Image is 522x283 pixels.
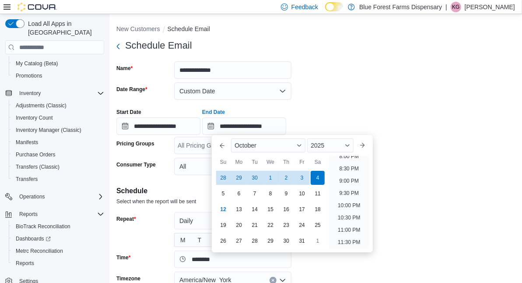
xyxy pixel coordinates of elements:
[336,176,363,186] li: 9:00 PM
[16,191,49,202] button: Operations
[248,187,262,201] div: day-7
[116,65,133,72] label: Name
[16,260,34,267] span: Reports
[9,99,108,112] button: Adjustments (Classic)
[279,155,293,169] div: Th
[116,86,147,93] label: Date Range
[12,174,41,184] a: Transfers
[295,155,309,169] div: Fr
[12,113,56,123] a: Inventory Count
[16,223,70,230] span: BioTrack Reconciliation
[291,3,318,11] span: Feedback
[232,234,246,248] div: day-27
[116,109,141,116] label: Start Date
[279,234,293,248] div: day-30
[311,187,325,201] div: day-11
[16,176,38,183] span: Transfers
[336,163,363,174] li: 8:30 PM
[307,138,353,152] div: Button. Open the year selector. 2025 is currently selected.
[202,109,225,116] label: End Date
[216,202,230,216] div: day-12
[9,136,108,149] button: Manifests
[16,88,44,99] button: Inventory
[311,142,324,149] span: 2025
[116,186,515,196] h4: Schedule
[174,158,291,175] button: All
[216,187,230,201] div: day-5
[263,218,277,232] div: day-22
[12,125,85,135] a: Inventory Manager (Classic)
[232,218,246,232] div: day-20
[198,233,202,247] span: T
[9,124,108,136] button: Inventory Manager (Classic)
[295,171,309,185] div: day-3
[12,149,59,160] a: Purchase Orders
[12,71,104,81] span: Promotions
[18,3,57,11] img: Cova
[263,155,277,169] div: We
[311,218,325,232] div: day-25
[263,171,277,185] div: day-1
[9,173,108,185] button: Transfers
[12,100,70,111] a: Adjustments (Classic)
[19,211,38,218] span: Reports
[12,246,104,256] span: Metrc Reconciliation
[16,191,104,202] span: Operations
[325,11,326,12] span: Dark Mode
[16,72,42,79] span: Promotions
[12,100,104,111] span: Adjustments (Classic)
[12,162,63,172] a: Transfers (Classic)
[16,139,38,146] span: Manifests
[9,220,108,233] button: BioTrack Reconciliation
[248,202,262,216] div: day-14
[9,57,108,70] button: My Catalog (Beta)
[202,117,286,135] input: Press the down key to enter a popover containing a calendar. Press the escape key to close the po...
[9,161,108,173] button: Transfers (Classic)
[174,251,291,268] input: Press the down key to open a popover containing a calendar.
[9,245,108,257] button: Metrc Reconciliation
[279,218,293,232] div: day-23
[116,25,515,35] nav: An example of EuiBreadcrumbs
[295,187,309,201] div: day-10
[16,248,63,255] span: Metrc Reconciliation
[334,225,364,235] li: 11:00 PM
[231,138,305,152] div: Button. Open the month selector. October is currently selected.
[9,149,108,161] button: Purchase Orders
[16,209,104,219] span: Reports
[116,161,156,168] label: Consumer Type
[279,202,293,216] div: day-16
[116,117,200,135] input: Press the down key to open a popover containing a calendar.
[116,275,140,282] label: Timezone
[16,235,51,242] span: Dashboards
[248,218,262,232] div: day-21
[216,155,230,169] div: Su
[216,171,230,185] div: day-28
[116,254,130,261] label: Time
[355,138,369,152] button: Next month
[311,155,325,169] div: Sa
[311,171,325,185] div: day-4
[12,137,42,148] a: Manifests
[215,170,326,249] div: October, 2025
[12,174,104,184] span: Transfers
[175,233,191,247] button: M
[336,151,363,162] li: 8:00 PM
[465,2,515,12] p: [PERSON_NAME]
[12,258,104,269] span: Reports
[451,2,461,12] div: Kevin Gonzalez
[12,137,104,148] span: Manifests
[311,202,325,216] div: day-18
[452,2,459,12] span: KG
[232,202,246,216] div: day-13
[116,216,136,223] label: Repeat
[2,87,108,99] button: Inventory
[334,200,364,211] li: 10:00 PM
[12,125,104,135] span: Inventory Manager (Classic)
[12,221,104,232] span: BioTrack Reconciliation
[12,149,104,160] span: Purchase Orders
[16,60,58,67] span: My Catalog (Beta)
[334,237,364,248] li: 11:30 PM
[12,113,104,123] span: Inventory Count
[12,233,54,244] a: Dashboards
[116,196,515,205] div: Select when the report will be sent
